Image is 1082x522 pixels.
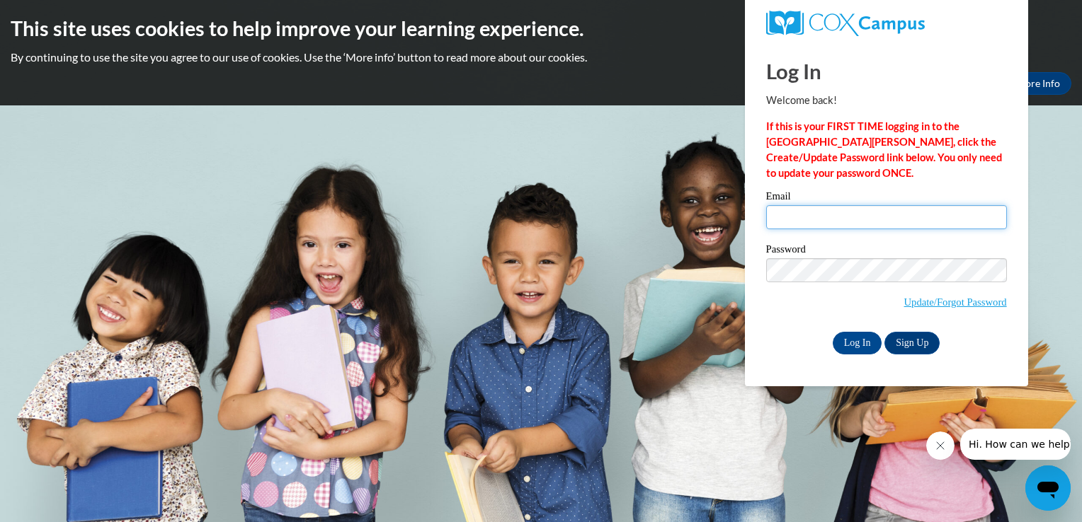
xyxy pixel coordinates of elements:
[11,14,1071,42] h2: This site uses cookies to help improve your learning experience.
[766,57,1007,86] h1: Log In
[1025,465,1071,511] iframe: Button to launch messaging window
[766,11,925,36] img: COX Campus
[904,296,1007,308] a: Update/Forgot Password
[960,429,1071,460] iframe: Message from company
[766,120,1002,179] strong: If this is your FIRST TIME logging in to the [GEOGRAPHIC_DATA][PERSON_NAME], click the Create/Upd...
[8,10,115,21] span: Hi. How can we help?
[766,244,1007,258] label: Password
[833,332,882,354] input: Log In
[766,11,1007,36] a: COX Campus
[11,50,1071,65] p: By continuing to use the site you agree to our use of cookies. Use the ‘More info’ button to read...
[1005,72,1071,95] a: More Info
[766,191,1007,205] label: Email
[884,332,940,354] a: Sign Up
[926,431,955,460] iframe: Close message
[766,93,1007,108] p: Welcome back!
